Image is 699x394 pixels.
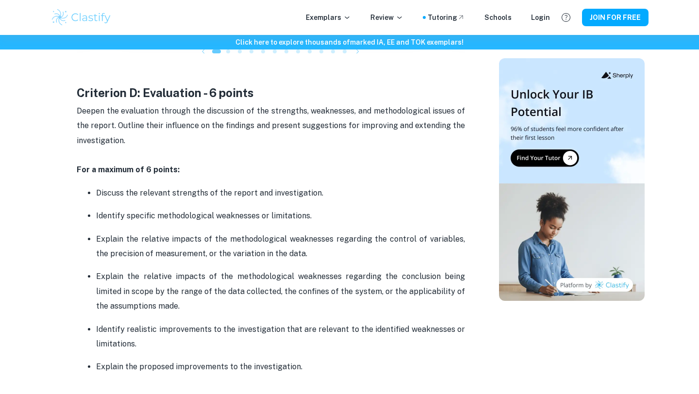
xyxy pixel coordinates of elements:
[96,209,465,223] p: Identify specific methodological weaknesses or limitations.
[96,232,465,262] p: Explain the relative impacts of the methodological weaknesses regarding the control of variables,...
[96,269,465,313] p: Explain the relative impacts of the methodological weaknesses regarding the conclusion being limi...
[582,9,649,26] button: JOIN FOR FREE
[96,186,465,200] p: Discuss the relevant strengths of the report and investigation.
[77,86,254,99] strong: Criterion D: Evaluation - 6 points
[2,37,697,48] h6: Click here to explore thousands of marked IA, EE and TOK exemplars !
[306,12,351,23] p: Exemplars
[50,8,112,27] img: Clastify logo
[370,12,403,23] p: Review
[77,165,180,174] strong: For a maximum of 6 points:
[531,12,550,23] a: Login
[96,322,465,352] p: Identify realistic improvements to the investigation that are relevant to the identified weakness...
[96,360,465,374] p: Explain the proposed improvements to the investigation.
[558,9,574,26] button: Help and Feedback
[484,12,512,23] a: Schools
[428,12,465,23] a: Tutoring
[77,106,467,145] span: Deepen the evaluation through the discussion of the strengths, weaknesses, and methodological iss...
[499,58,645,301] img: Thumbnail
